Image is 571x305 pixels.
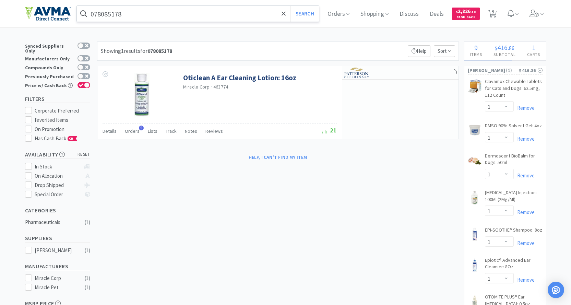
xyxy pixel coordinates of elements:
h5: Manufacturers [25,262,90,270]
img: 2812b179af91479d8c5bdb14243cf27c_300477.jpeg [468,123,481,137]
div: Previously Purchased [25,73,74,79]
a: Discuss [397,11,421,17]
h4: Items [464,51,488,58]
span: 86 [509,45,514,51]
input: Search by item, sku, manufacturer, ingredient, size... [77,6,319,22]
div: $416.86 [519,67,542,74]
div: Pharmaceuticals [25,218,81,226]
div: Showing 1 results [101,47,172,56]
span: 2,826 [456,8,476,14]
span: Reviews [205,128,223,134]
button: Help, I can't find my item [245,151,311,163]
a: Remove [514,209,535,215]
div: Drop Shipped [35,181,80,189]
div: ( 1 ) [85,246,90,255]
span: Notes [185,128,197,134]
span: $ [456,10,458,14]
h4: Carts [522,51,546,58]
span: · [211,84,212,90]
a: Clavamox Chewable Tablets for Cats and Dogs: 62.5mg, 112 Count [485,78,543,101]
h5: Filters [25,95,90,103]
span: CB [68,137,75,141]
span: Lists [148,128,157,134]
h5: Categories [25,207,90,214]
span: Has Cash Back [35,135,78,142]
img: 633af242b6964dd18b5730505219f544_221837.jpeg [468,154,481,168]
img: e4e33dab9f054f5782a47901c742baa9_102.png [25,7,71,21]
span: for [140,47,172,54]
a: Remove [514,172,535,179]
span: Sort [434,45,455,57]
div: ( 1 ) [85,274,90,282]
img: f5e969b455434c6296c6d81ef179fa71_3.png [344,68,370,78]
span: $ [495,45,497,51]
span: 463774 [213,84,228,90]
h5: Suppliers [25,234,90,242]
span: Cash Back [456,15,476,20]
div: On Allocation [35,172,80,180]
div: Favorited Items [35,116,90,124]
div: [PERSON_NAME] [35,246,77,255]
span: 416 [497,43,508,52]
span: 21 [322,126,337,134]
div: Open Intercom Messenger [548,282,564,298]
a: Remove [514,277,535,283]
a: Remove [514,105,535,111]
a: [MEDICAL_DATA] Injection: 100Ml (2Mg/Ml) [485,189,543,206]
span: . 18 [471,10,476,14]
div: Manufacturers Only [25,55,74,61]
div: Miracle Pet [35,283,77,292]
a: Remove [514,240,535,246]
span: ( 9 ) [505,67,519,74]
img: bfd8250dfa9f4233abdd06d8ef875989_155172.jpeg [468,191,481,204]
span: [PERSON_NAME] [468,67,505,74]
p: Help [408,45,430,57]
h5: Availability [25,151,90,159]
h4: Subtotal [488,51,522,58]
div: On Promotion [35,125,90,133]
img: 99eaa599daff493493400749da1091e5_94519.png [134,73,150,118]
div: ( 1 ) [85,283,90,292]
div: ( 1 ) [85,218,90,226]
span: Track [166,128,177,134]
a: Remove [514,136,535,142]
a: EPI-SOOTHE® Shampoo: 8oz [485,227,542,236]
a: Dermoscent BioBalm for Dogs: 50ml [485,153,543,169]
a: Miracle Corp [183,84,210,90]
div: In Stock [35,163,80,171]
a: Oticlean A Ear Cleaning Lotion: 16oz [183,73,296,82]
img: be75f520e2464e2c94ea7f040e8c9bd9_81625.jpeg [468,258,481,272]
button: Search [290,6,319,22]
div: . [488,44,522,51]
span: Orders [125,128,140,134]
div: Special Order [35,190,80,199]
img: 4222bcb1ef5b42f689f63455771596cc_76354.jpeg [468,227,481,241]
div: Corporate Preferred [35,107,90,115]
a: DMSO 90% Solvent Gel: 4oz [485,122,542,132]
a: Deals [427,11,447,17]
div: Price w/ Cash Back [25,82,74,88]
div: Miracle Corp [35,274,77,282]
span: reset [78,151,90,158]
div: Compounds Only [25,64,74,70]
a: Epiotic® Advanced Ear Cleanser: 8Oz [485,257,543,273]
strong: 078085178 [147,47,172,54]
span: 5 [139,126,144,130]
img: 2baffb33ab0743debe04b2b6e2c7e4f2_462269.jpeg [468,80,481,93]
span: 1 [532,43,535,52]
a: 9 [485,12,499,18]
span: Details [103,128,117,134]
div: Synced Suppliers Only [25,43,74,53]
span: 9 [474,43,478,52]
a: $2,826.18Cash Back [452,4,480,23]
